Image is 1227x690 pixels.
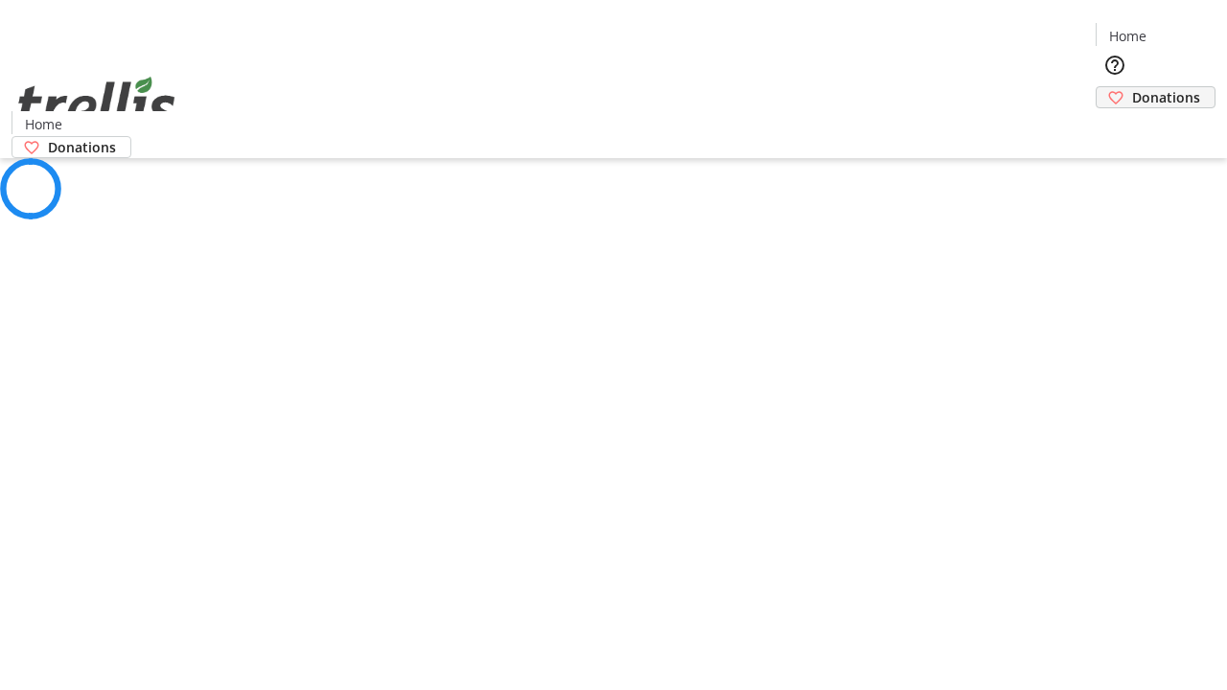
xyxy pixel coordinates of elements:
[12,56,182,151] img: Orient E2E Organization g0L3osMbLW's Logo
[12,114,74,134] a: Home
[48,137,116,157] span: Donations
[25,114,62,134] span: Home
[1096,108,1134,147] button: Cart
[1132,87,1200,107] span: Donations
[12,136,131,158] a: Donations
[1097,26,1158,46] a: Home
[1096,46,1134,84] button: Help
[1096,86,1215,108] a: Donations
[1109,26,1146,46] span: Home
